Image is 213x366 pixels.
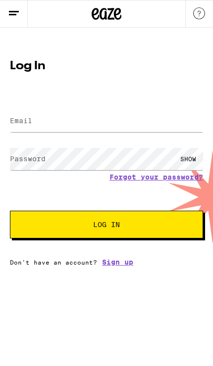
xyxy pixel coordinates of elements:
div: SHOW [173,148,203,170]
label: Password [10,155,46,163]
span: Hi. Need any help? [7,7,82,17]
span: Log In [93,221,120,228]
div: Don't have an account? [10,258,203,266]
label: Email [10,117,32,125]
button: Log In [10,211,203,238]
h1: Log In [10,60,203,72]
a: Forgot your password? [109,173,203,181]
input: Email [10,110,203,132]
a: Sign up [102,258,133,266]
